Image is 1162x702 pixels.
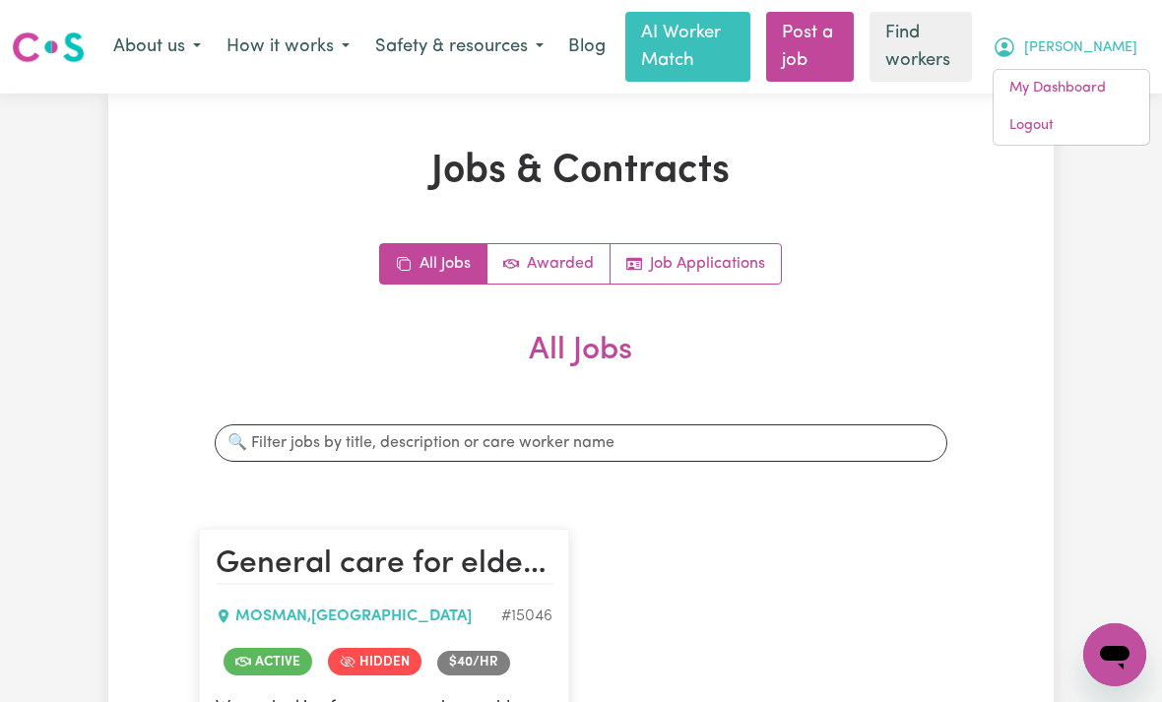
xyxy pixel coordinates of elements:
[993,69,1150,145] div: My Account
[994,70,1149,107] a: My Dashboard
[214,27,362,68] button: How it works
[870,12,972,82] a: Find workers
[362,27,556,68] button: Safety & resources
[501,605,552,628] div: Job ID #15046
[1083,623,1146,686] iframe: Button to launch messaging window
[611,244,781,284] a: Job applications
[216,545,552,585] h2: General care for elderly gentleman, Mosman
[556,26,617,69] a: Blog
[380,244,487,284] a: All jobs
[328,648,421,675] span: Job is hidden
[12,30,85,65] img: Careseekers logo
[487,244,611,284] a: Active jobs
[100,27,214,68] button: About us
[216,605,501,628] div: MOSMAN , [GEOGRAPHIC_DATA]
[12,25,85,70] a: Careseekers logo
[980,27,1150,68] button: My Account
[625,12,750,82] a: AI Worker Match
[766,12,854,82] a: Post a job
[224,648,312,675] span: Job is active
[994,107,1149,145] a: Logout
[437,651,510,674] span: Job rate per hour
[199,149,963,196] h1: Jobs & Contracts
[199,332,963,401] h2: All Jobs
[215,424,947,462] input: 🔍 Filter jobs by title, description or care worker name
[1024,37,1137,59] span: [PERSON_NAME]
